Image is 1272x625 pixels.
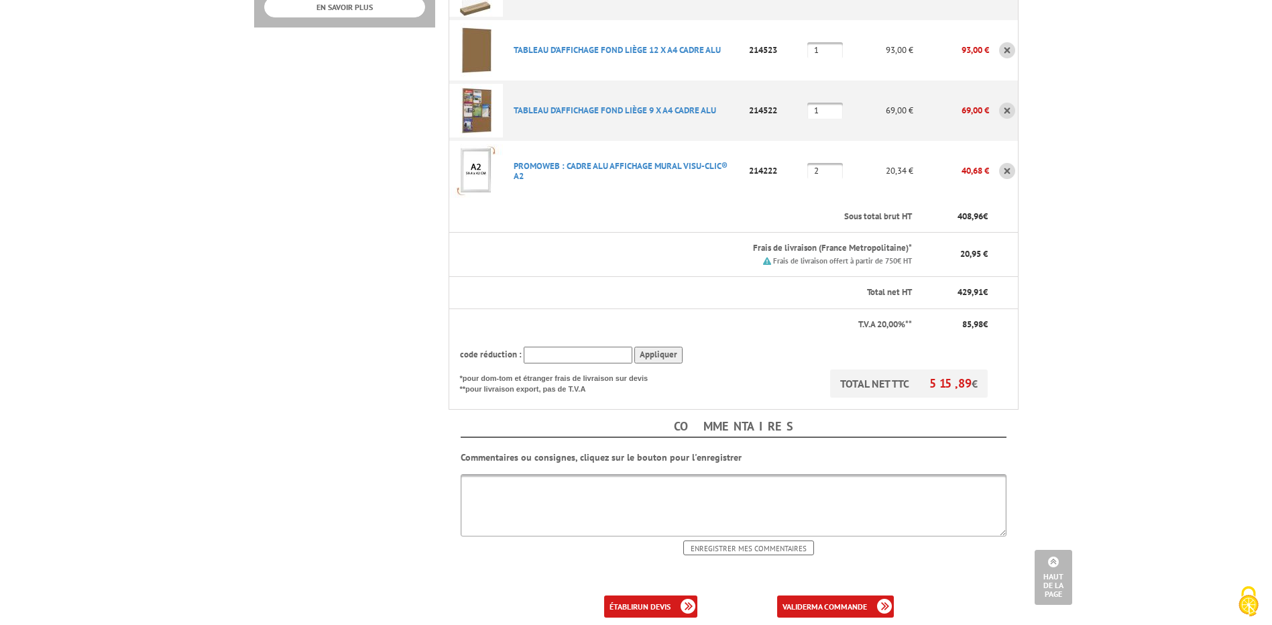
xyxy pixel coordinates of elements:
a: Haut de la page [1035,550,1072,605]
b: ma commande [811,602,867,612]
a: validerma commande [777,595,894,618]
img: TABLEAU D'AFFICHAGE FOND LIèGE 12 X A4 CADRE ALU [449,23,503,77]
p: € [924,319,988,331]
p: € [924,211,988,223]
a: PROMOWEB : CADRE ALU AFFICHAGE MURAL VISU-CLIC® A2 [514,160,728,182]
p: 93,00 € [913,38,989,62]
p: 214523 [745,38,807,62]
a: établirun devis [604,595,697,618]
b: un devis [638,602,671,612]
img: PROMOWEB : CADRE ALU AFFICHAGE MURAL VISU-CLIC® A2 [449,144,503,198]
img: Cookies (fenêtre modale) [1232,585,1265,618]
p: 214222 [745,159,807,182]
b: Commentaires ou consignes, cliquez sur le bouton pour l'enregistrer [461,451,742,463]
p: 20,34 € [843,159,914,182]
p: € [924,286,988,299]
p: 214522 [745,99,807,122]
p: 69,00 € [913,99,989,122]
a: TABLEAU D'AFFICHAGE FOND LIèGE 9 X A4 CADRE ALU [514,105,716,116]
img: TABLEAU D'AFFICHAGE FOND LIèGE 9 X A4 CADRE ALU [449,84,503,137]
button: Cookies (fenêtre modale) [1225,579,1272,625]
p: 93,00 € [843,38,914,62]
p: Frais de livraison (France Metropolitaine)* [514,242,913,255]
h4: Commentaires [461,416,1006,438]
img: picto.png [763,257,771,265]
small: Frais de livraison offert à partir de 750€ HT [773,256,912,266]
span: code réduction : [460,349,522,360]
span: 408,96 [958,211,983,222]
span: 515,89 [929,376,972,391]
span: 85,98 [962,319,983,330]
p: *pour dom-tom et étranger frais de livraison sur devis **pour livraison export, pas de T.V.A [460,370,661,394]
p: 69,00 € [843,99,914,122]
p: T.V.A 20,00%** [460,319,913,331]
input: Appliquer [634,347,683,363]
span: 429,91 [958,286,983,298]
th: Sous total brut HT [503,201,914,233]
p: TOTAL NET TTC € [830,370,988,398]
span: 20,95 € [960,248,988,260]
p: 40,68 € [913,159,989,182]
p: Total net HT [460,286,913,299]
input: Enregistrer mes commentaires [683,541,814,555]
a: TABLEAU D'AFFICHAGE FOND LIèGE 12 X A4 CADRE ALU [514,44,721,56]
